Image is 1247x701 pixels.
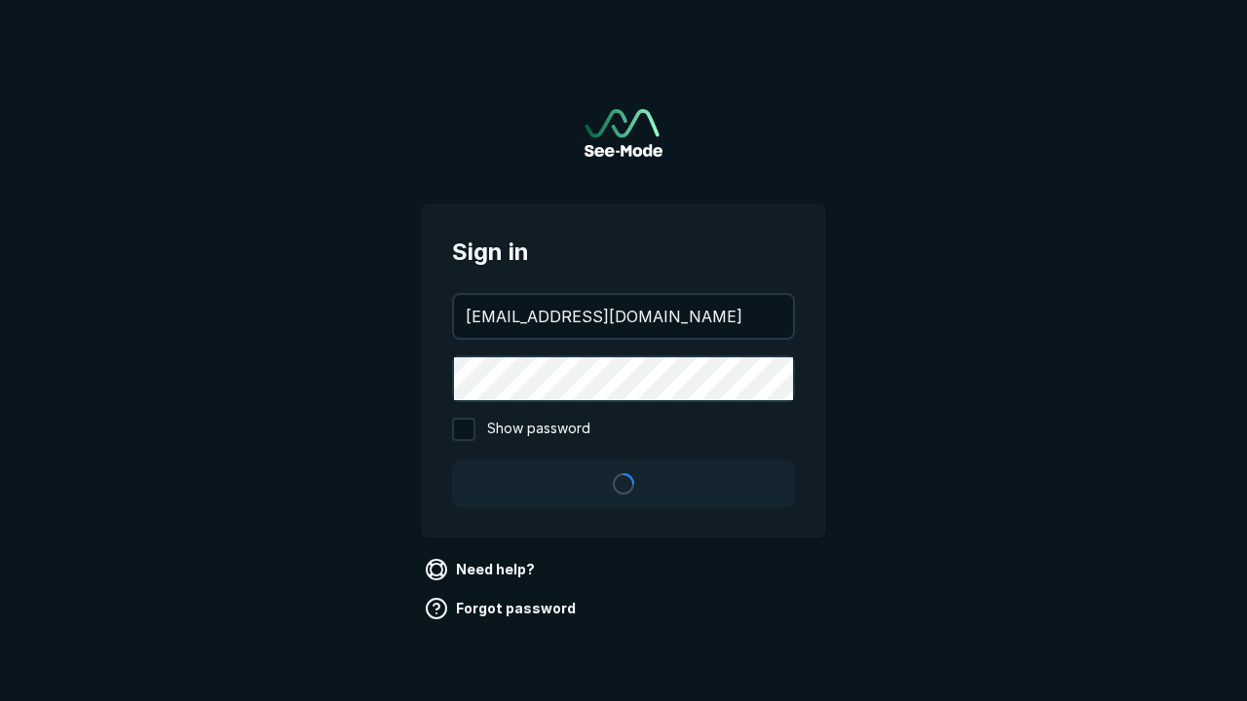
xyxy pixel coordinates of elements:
a: Go to sign in [585,109,662,157]
span: Sign in [452,235,795,270]
a: Forgot password [421,593,584,624]
span: Show password [487,418,590,441]
input: your@email.com [454,295,793,338]
a: Need help? [421,554,543,585]
img: See-Mode Logo [585,109,662,157]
